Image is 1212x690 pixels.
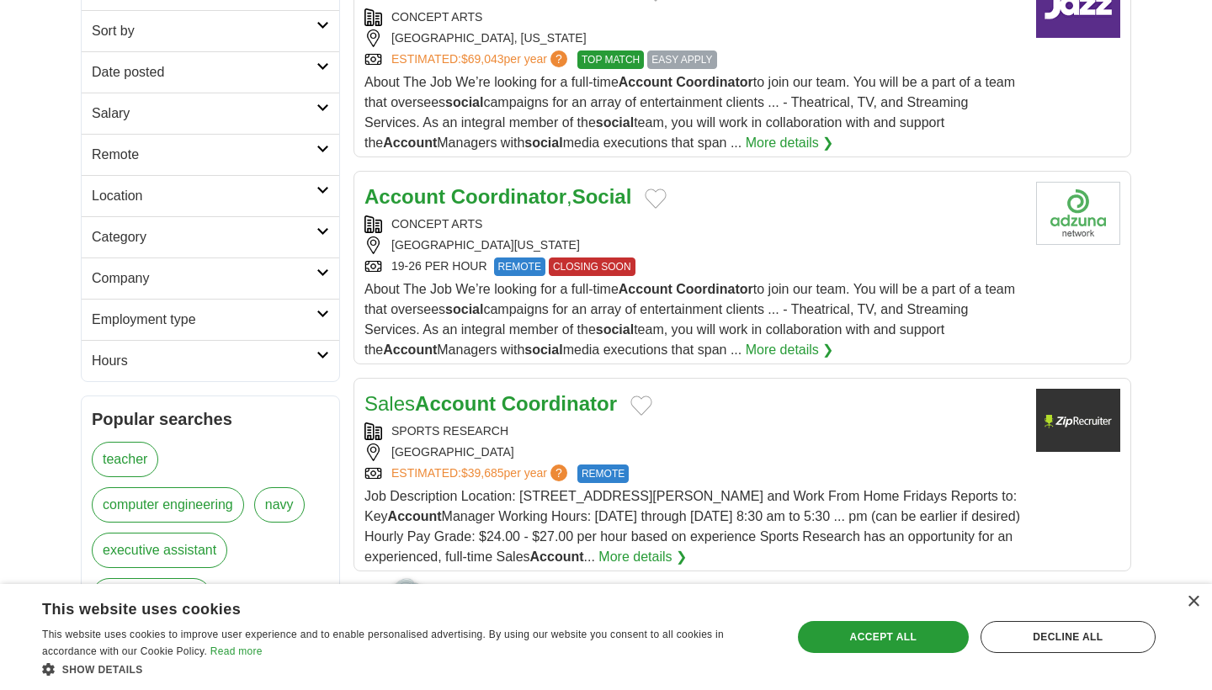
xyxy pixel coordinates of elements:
[364,392,617,415] a: SalesAccount Coordinator
[494,257,545,276] span: REMOTE
[549,257,635,276] span: CLOSING SOON
[92,406,329,432] h2: Popular searches
[391,50,571,69] a: ESTIMATED:$69,043per year?
[798,621,969,653] div: Accept all
[62,664,143,676] span: Show details
[1036,389,1120,452] img: Company logo
[1187,596,1199,608] div: Close
[596,322,634,337] strong: social
[391,464,571,483] a: ESTIMATED:$39,685per year?
[82,175,339,216] a: Location
[619,75,672,89] strong: Account
[92,103,316,124] h2: Salary
[92,227,316,247] h2: Category
[383,342,437,357] strong: Account
[92,487,244,523] a: computer engineering
[360,576,442,643] img: apply-iq-scientist.png
[572,185,632,208] strong: Social
[647,50,716,69] span: EASY APPLY
[445,302,483,316] strong: social
[1036,182,1120,245] img: Company logo
[364,422,1023,440] div: SPORTS RESEARCH
[42,629,724,657] span: This website uses cookies to improve user experience and to enable personalised advertising. By u...
[82,10,339,51] a: Sort by
[746,133,834,153] a: More details ❯
[415,392,496,415] strong: Account
[596,115,634,130] strong: social
[530,549,584,564] strong: Account
[82,299,339,340] a: Employment type
[524,135,562,150] strong: social
[550,464,567,481] span: ?
[364,29,1023,47] div: [GEOGRAPHIC_DATA], [US_STATE]
[364,443,1023,461] div: [GEOGRAPHIC_DATA]
[82,216,339,257] a: Category
[981,621,1156,653] div: Decline all
[461,52,504,66] span: $69,043
[502,392,617,415] strong: Coordinator
[92,442,158,477] a: teacher
[92,186,316,206] h2: Location
[92,145,316,165] h2: Remote
[598,547,687,567] a: More details ❯
[92,351,316,371] h2: Hours
[92,62,316,82] h2: Date posted
[445,95,483,109] strong: social
[82,257,339,299] a: Company
[645,188,667,209] button: Add to favorite jobs
[383,135,437,150] strong: Account
[364,257,1023,276] div: 19-26 PER HOUR
[364,236,1023,254] div: [GEOGRAPHIC_DATA][US_STATE]
[82,134,339,175] a: Remote
[92,578,211,613] a: project manager
[364,75,1015,150] span: About The Job We’re looking for a full-time to join our team. You will be a part of a team that o...
[92,533,227,568] a: executive assistant
[364,282,1015,357] span: About The Job We’re looking for a full-time to join our team. You will be a part of a team that o...
[364,185,631,208] a: Account Coordinator,Social
[388,509,442,523] strong: Account
[364,215,1023,233] div: CONCEPT ARTS
[82,340,339,381] a: Hours
[524,342,562,357] strong: social
[451,185,566,208] strong: Coordinator
[619,282,672,296] strong: Account
[550,50,567,67] span: ?
[630,395,652,416] button: Add to favorite jobs
[364,185,445,208] strong: Account
[676,75,753,89] strong: Coordinator
[42,661,770,677] div: Show details
[82,51,339,93] a: Date posted
[577,50,644,69] span: TOP MATCH
[82,93,339,134] a: Salary
[254,487,305,523] a: navy
[676,282,753,296] strong: Coordinator
[92,21,316,41] h2: Sort by
[364,489,1020,564] span: Job Description Location: [STREET_ADDRESS][PERSON_NAME] and Work From Home Fridays Reports to: Ke...
[210,645,263,657] a: Read more, opens a new window
[42,594,728,619] div: This website uses cookies
[364,8,1023,26] div: CONCEPT ARTS
[92,310,316,330] h2: Employment type
[746,340,834,360] a: More details ❯
[92,268,316,289] h2: Company
[461,466,504,480] span: $39,685
[577,464,629,483] span: REMOTE
[221,578,267,624] span: more ❯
